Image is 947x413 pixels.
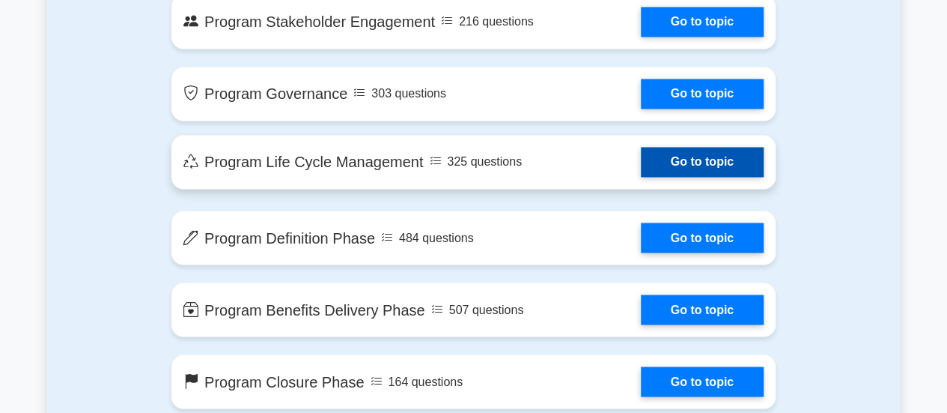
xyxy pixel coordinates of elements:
a: Go to topic [641,367,764,397]
a: Go to topic [641,7,764,37]
a: Go to topic [641,223,764,253]
a: Go to topic [641,147,764,177]
a: Go to topic [641,79,764,109]
a: Go to topic [641,295,764,325]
